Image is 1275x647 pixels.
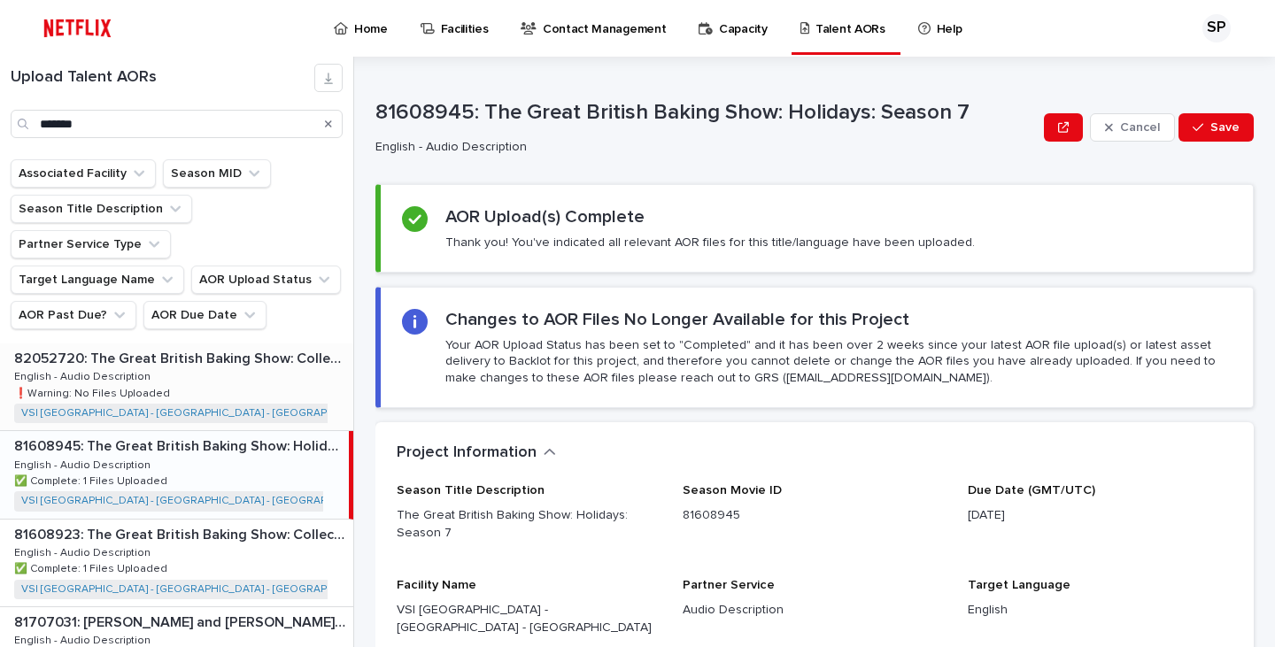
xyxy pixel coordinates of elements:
p: 81608945: The Great British Baking Show: Holidays: Season 7 [14,435,345,455]
button: Save [1178,113,1254,142]
button: Associated Facility [11,159,156,188]
p: ✅ Complete: 1 Files Uploaded [14,559,171,575]
input: Search [11,110,343,138]
a: VSI [GEOGRAPHIC_DATA] - [GEOGRAPHIC_DATA] - [GEOGRAPHIC_DATA] [21,583,380,596]
p: 81608945 [683,506,947,525]
button: AOR Due Date [143,301,267,329]
h1: Upload Talent AORs [11,68,314,88]
span: Target Language [968,579,1070,591]
p: [DATE] [968,506,1232,525]
span: Save [1210,121,1240,134]
button: Cancel [1090,113,1175,142]
p: 81707031: Fred and Rose West: A British Horror Story: Limited Series [14,611,350,631]
p: English - Audio Description [375,140,1030,155]
p: Your AOR Upload Status has been set to "Completed" and it has been over 2 weeks since your latest... [445,337,1232,386]
button: AOR Past Due? [11,301,136,329]
p: English - Audio Description [14,543,154,559]
button: Project Information [397,443,556,463]
p: VSI [GEOGRAPHIC_DATA] - [GEOGRAPHIC_DATA] - [GEOGRAPHIC_DATA] [397,601,661,638]
button: Partner Service Type [11,230,171,258]
p: English - Audio Description [14,456,154,472]
button: AOR Upload Status [191,266,341,294]
p: Thank you! You've indicated all relevant AOR files for this title/language have been uploaded. [445,235,975,250]
p: ❗️Warning: No Files Uploaded [14,384,174,400]
span: Due Date (GMT/UTC) [968,484,1095,497]
div: SP [1202,14,1231,42]
button: Target Language Name [11,266,184,294]
button: Season MID [163,159,271,188]
p: 82052720: The Great British Baking Show: Collection 13 [14,347,350,367]
button: Season Title Description [11,195,192,223]
span: Cancel [1120,121,1160,134]
p: The Great British Baking Show: Holidays: Season 7 [397,506,661,543]
p: ✅ Complete: 1 Files Uploaded [14,472,171,488]
p: 81608923: The Great British Baking Show: Collection 12 [14,523,350,543]
span: Partner Service [683,579,775,591]
h2: Changes to AOR Files No Longer Available for this Project [445,309,909,330]
h2: Project Information [397,443,537,463]
a: VSI [GEOGRAPHIC_DATA] - [GEOGRAPHIC_DATA] - [GEOGRAPHIC_DATA] [21,407,380,420]
p: English [968,601,1232,620]
a: VSI [GEOGRAPHIC_DATA] - [GEOGRAPHIC_DATA] - [GEOGRAPHIC_DATA] [21,495,380,507]
p: English - Audio Description [14,367,154,383]
p: English - Audio Description [14,631,154,647]
img: ifQbXi3ZQGMSEF7WDB7W [35,11,120,46]
p: Audio Description [683,601,947,620]
span: Facility Name [397,579,476,591]
h2: AOR Upload(s) Complete [445,206,645,227]
p: 81608945: The Great British Baking Show: Holidays: Season 7 [375,100,1037,126]
span: Season Movie ID [683,484,782,497]
span: Season Title Description [397,484,545,497]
